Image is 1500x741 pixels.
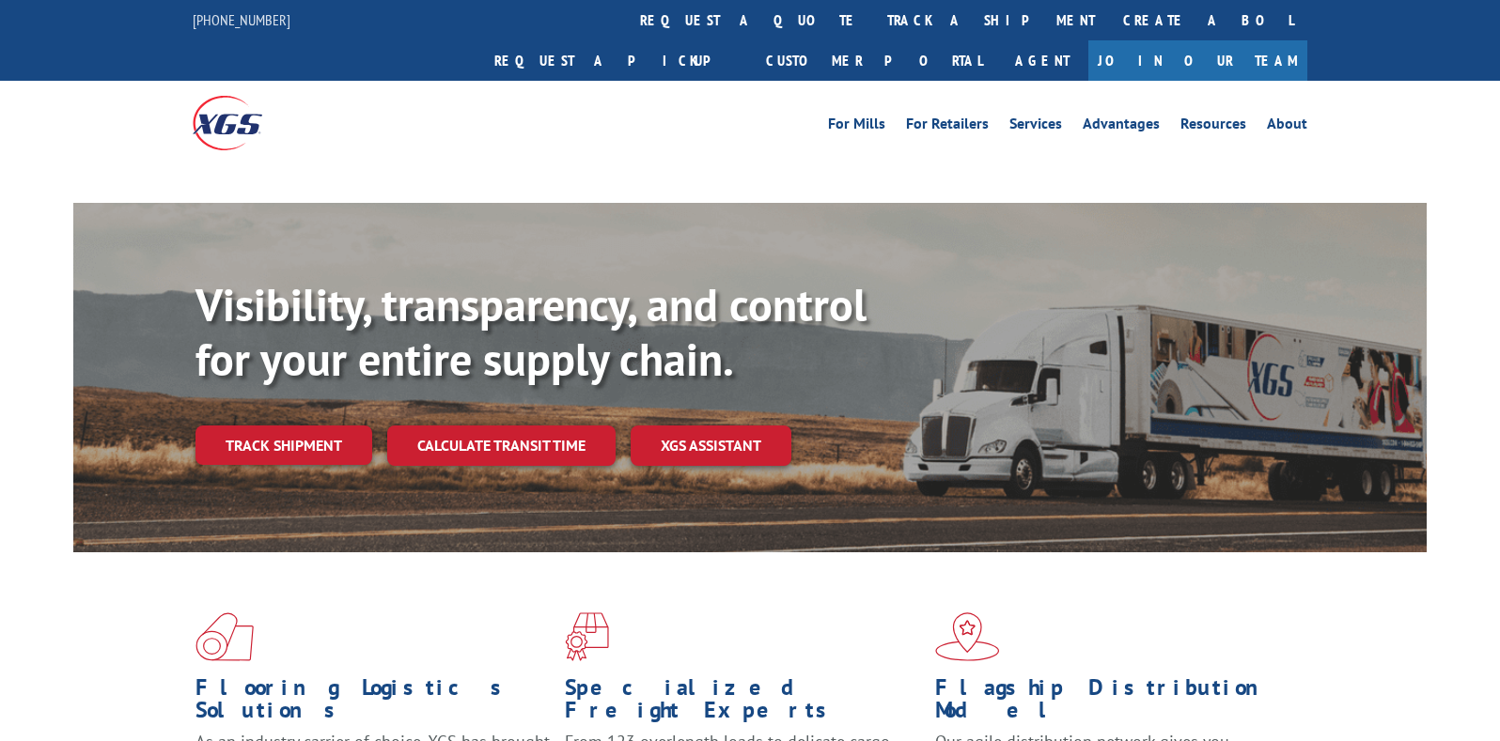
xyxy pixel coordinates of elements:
h1: Specialized Freight Experts [565,676,920,731]
img: xgs-icon-flagship-distribution-model-red [935,612,1000,661]
h1: Flooring Logistics Solutions [195,676,551,731]
a: For Retailers [906,116,989,137]
a: Customer Portal [752,40,996,81]
a: Agent [996,40,1088,81]
a: Request a pickup [480,40,752,81]
img: xgs-icon-focused-on-flooring-red [565,612,609,661]
b: Visibility, transparency, and control for your entire supply chain. [195,275,867,388]
a: XGS ASSISTANT [631,425,791,466]
a: Join Our Team [1088,40,1307,81]
img: xgs-icon-total-supply-chain-intelligence-red [195,612,254,661]
a: Resources [1180,116,1246,137]
h1: Flagship Distribution Model [935,676,1290,731]
a: Advantages [1083,116,1160,137]
a: About [1267,116,1307,137]
a: For Mills [828,116,885,137]
a: [PHONE_NUMBER] [193,10,290,29]
a: Track shipment [195,425,372,465]
a: Calculate transit time [387,425,616,466]
a: Services [1009,116,1062,137]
